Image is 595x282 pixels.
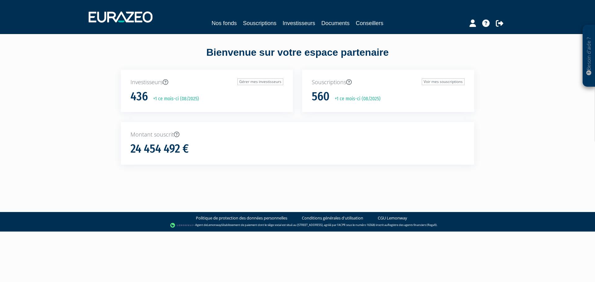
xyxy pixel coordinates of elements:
[237,78,283,85] a: Gérer mes investisseurs
[130,90,148,103] h1: 436
[312,90,329,103] h1: 560
[321,19,350,28] a: Documents
[388,223,437,227] a: Registre des agents financiers (Regafi)
[378,215,407,221] a: CGU Lemonway
[312,78,465,86] p: Souscriptions
[330,95,381,102] p: +1 ce mois-ci (08/2025)
[149,95,199,102] p: +1 ce mois-ci (08/2025)
[130,142,189,155] h1: 24 454 492 €
[207,223,221,227] a: Lemonway
[89,11,152,23] img: 1732889491-logotype_eurazeo_blanc_rvb.png
[130,78,283,86] p: Investisseurs
[6,222,589,228] div: - Agent de (établissement de paiement dont le siège social est situé au [STREET_ADDRESS], agréé p...
[116,46,479,70] div: Bienvenue sur votre espace partenaire
[212,19,237,28] a: Nos fonds
[243,19,276,28] a: Souscriptions
[302,215,363,221] a: Conditions générales d'utilisation
[170,222,194,228] img: logo-lemonway.png
[585,28,593,84] p: Besoin d'aide ?
[283,19,315,28] a: Investisseurs
[130,131,465,139] p: Montant souscrit
[356,19,383,28] a: Conseillers
[422,78,465,85] a: Voir mes souscriptions
[196,215,287,221] a: Politique de protection des données personnelles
